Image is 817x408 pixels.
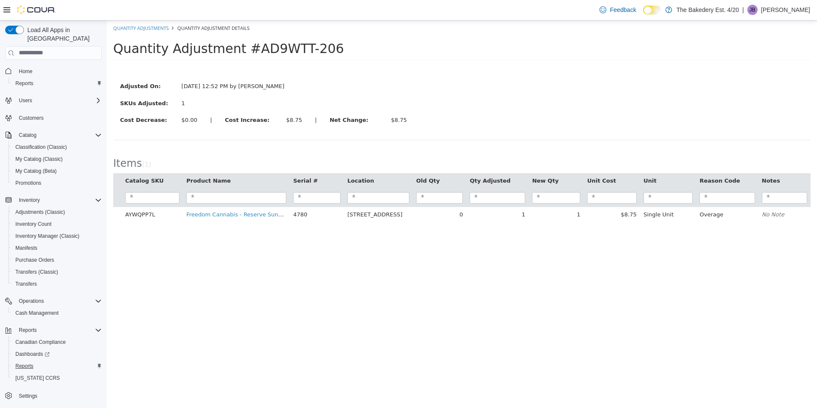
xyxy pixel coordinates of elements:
td: 4780 [183,186,237,202]
button: Old Qty [309,156,335,165]
span: Customers [19,115,44,121]
a: My Catalog (Classic) [12,154,66,164]
span: Promotions [12,178,102,188]
span: Transfers [12,279,102,289]
span: 1 [38,140,42,148]
button: Adjustments (Classic) [9,206,105,218]
div: $8.75 [179,95,195,104]
a: Promotions [12,178,45,188]
a: Freedom Cannabis - Reserve Sunshine 1.75g [79,191,204,197]
a: Canadian Compliance [12,337,69,347]
td: Overage [589,186,652,202]
button: Inventory [2,194,105,206]
span: Dashboards [15,351,50,358]
em: No Note [655,191,678,197]
input: Dark Mode [643,6,661,15]
span: Settings [15,390,102,401]
span: Catalog [15,130,102,140]
label: Adjusted On: [7,62,68,70]
button: Manifests [9,242,105,254]
span: Inventory Count [12,219,102,229]
a: Cash Management [12,308,62,318]
span: Home [19,68,32,75]
a: Inventory Count [12,219,55,229]
span: JB [749,5,755,15]
button: My Catalog (Beta) [9,165,105,177]
span: Cash Management [15,310,59,316]
a: Quantity Adjustments [6,4,62,11]
span: Promotions [15,180,41,186]
span: Settings [19,393,37,399]
span: Catalog [19,132,36,139]
span: Inventory Manager (Classic) [12,231,102,241]
button: Transfers (Classic) [9,266,105,278]
button: Purchase Orders [9,254,105,266]
a: Adjustments (Classic) [12,207,68,217]
a: Feedback [596,1,639,18]
span: Reports [12,361,102,371]
td: 1 [422,186,477,202]
span: Transfers (Classic) [12,267,102,277]
span: Users [19,97,32,104]
button: Users [2,95,105,106]
button: Notes [655,156,675,165]
button: Customers [2,112,105,124]
span: Transfers [15,281,37,287]
span: Reports [15,80,33,87]
a: Manifests [12,243,41,253]
button: My Catalog (Classic) [9,153,105,165]
button: Transfers [9,278,105,290]
span: Operations [15,296,102,306]
a: Home [15,66,36,77]
div: $0.00 [75,95,91,104]
button: Reports [9,360,105,372]
button: [US_STATE] CCRS [9,372,105,384]
a: Reports [12,361,37,371]
button: Cash Management [9,307,105,319]
span: Customers [15,112,102,123]
span: Washington CCRS [12,373,102,383]
span: [STREET_ADDRESS] [241,191,296,197]
td: 1 [359,186,422,202]
button: Reports [15,325,40,335]
label: Net Change: [216,95,278,104]
span: Adjustments (Classic) [15,209,65,216]
a: Transfers (Classic) [12,267,62,277]
label: Cost Decrease: [7,95,68,104]
button: Unit Cost [480,156,511,165]
button: Product Name [79,156,126,165]
button: Classification (Classic) [9,141,105,153]
button: Operations [2,295,105,307]
span: Reports [19,327,37,334]
span: Quantity Adjustment Details [71,4,143,11]
span: Manifests [15,245,37,251]
span: Canadian Compliance [15,339,66,346]
td: 0 [306,186,359,202]
span: Purchase Orders [12,255,102,265]
span: Feedback [610,6,636,14]
a: Transfers [12,279,40,289]
span: Adjustments (Classic) [12,207,102,217]
a: Reports [12,78,37,89]
button: Inventory Count [9,218,105,230]
span: Reports [15,325,102,335]
button: Promotions [9,177,105,189]
button: Settings [2,389,105,402]
small: ( ) [35,140,44,148]
a: [US_STATE] CCRS [12,373,63,383]
span: Reports [15,363,33,370]
span: My Catalog (Beta) [12,166,102,176]
span: Purchase Orders [15,257,54,263]
div: [DATE] 12:52 PM by [PERSON_NAME] [68,62,185,70]
a: Inventory Manager (Classic) [12,231,83,241]
div: $8.75 [284,95,300,104]
span: Inventory [15,195,102,205]
span: Operations [19,298,44,305]
span: Manifests [12,243,102,253]
span: Dashboards [12,349,102,359]
span: Canadian Compliance [12,337,102,347]
a: Customers [15,113,47,123]
button: New Qty [425,156,453,165]
button: Catalog [15,130,40,140]
p: The Bakedery Est. 4/20 [676,5,739,15]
